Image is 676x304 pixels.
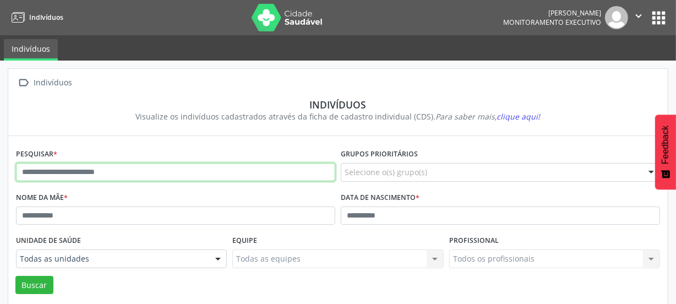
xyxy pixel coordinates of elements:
button: Feedback - Mostrar pesquisa [655,115,676,189]
span: Todas as unidades [20,253,204,264]
a: Indivíduos [4,39,58,61]
span: Feedback [661,126,670,164]
button:  [628,6,649,29]
div: Visualize os indivíduos cadastrados através da ficha de cadastro individual (CDS). [24,111,652,122]
i:  [633,10,645,22]
span: Monitoramento Executivo [503,18,601,27]
button: Buscar [15,276,53,295]
div: Indivíduos [32,75,74,91]
a:  Indivíduos [16,75,74,91]
span: clique aqui! [497,111,541,122]
img: img [605,6,628,29]
i: Para saber mais, [436,111,541,122]
label: Nome da mãe [16,189,68,207]
label: Profissional [449,232,499,249]
span: Selecione o(s) grupo(s) [345,166,427,178]
label: Grupos prioritários [341,146,418,163]
button: apps [649,8,668,28]
a: Indivíduos [8,8,63,26]
label: Unidade de saúde [16,232,81,249]
label: Equipe [232,232,257,249]
label: Pesquisar [16,146,57,163]
div: [PERSON_NAME] [503,8,601,18]
span: Indivíduos [29,13,63,22]
label: Data de nascimento [341,189,419,207]
i:  [16,75,32,91]
div: Indivíduos [24,99,652,111]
